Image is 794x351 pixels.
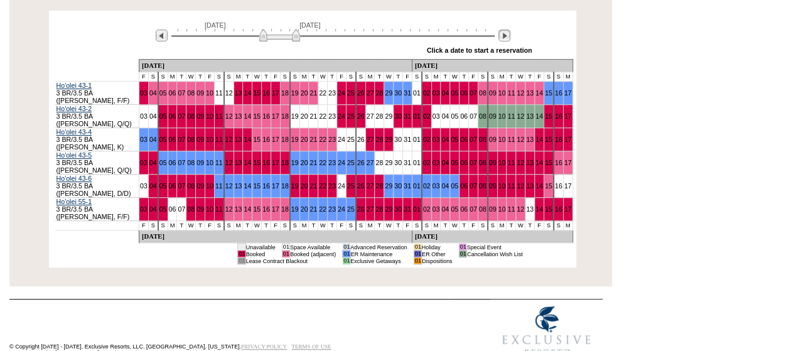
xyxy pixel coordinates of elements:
[460,205,468,213] a: 06
[149,205,157,213] a: 04
[564,159,572,166] a: 17
[206,89,213,97] a: 10
[432,89,440,97] a: 03
[564,136,572,143] a: 17
[564,89,572,97] a: 17
[441,205,449,213] a: 04
[338,136,345,143] a: 24
[140,136,148,143] a: 03
[357,136,365,143] a: 26
[159,89,167,97] a: 05
[169,205,176,213] a: 06
[423,159,431,166] a: 02
[498,112,506,120] a: 10
[460,89,468,97] a: 06
[206,136,213,143] a: 10
[555,136,562,143] a: 16
[526,89,534,97] a: 13
[291,112,299,120] a: 19
[555,182,562,190] a: 16
[385,89,392,97] a: 29
[319,159,326,166] a: 22
[187,136,195,143] a: 08
[205,21,226,29] span: [DATE]
[441,112,449,120] a: 04
[469,136,477,143] a: 07
[281,89,289,97] a: 18
[385,205,392,213] a: 29
[178,89,185,97] a: 07
[196,182,204,190] a: 09
[517,182,524,190] a: 12
[149,89,157,97] a: 04
[301,182,308,190] a: 20
[178,136,185,143] a: 07
[460,136,468,143] a: 06
[309,205,317,213] a: 21
[526,112,534,120] a: 13
[196,112,204,120] a: 09
[215,182,223,190] a: 11
[517,112,524,120] a: 12
[319,182,326,190] a: 22
[535,89,543,97] a: 14
[545,89,552,97] a: 15
[328,205,336,213] a: 23
[169,136,176,143] a: 06
[394,89,402,97] a: 30
[469,159,477,166] a: 07
[423,205,431,213] a: 02
[272,112,279,120] a: 17
[291,159,299,166] a: 19
[169,112,176,120] a: 06
[148,72,158,82] td: S
[235,182,242,190] a: 13
[56,128,92,136] a: Ho'olei 43-4
[535,112,543,120] a: 14
[367,112,374,120] a: 27
[347,159,355,166] a: 25
[56,82,92,89] a: Ho'olei 43-1
[498,159,506,166] a: 10
[385,182,392,190] a: 29
[413,182,421,190] a: 01
[253,182,260,190] a: 15
[140,89,148,97] a: 03
[469,112,477,120] a: 07
[375,89,383,97] a: 28
[413,136,421,143] a: 01
[262,136,270,143] a: 16
[319,112,326,120] a: 22
[319,89,326,97] a: 22
[196,159,204,166] a: 09
[526,159,534,166] a: 13
[423,89,431,97] a: 02
[262,182,270,190] a: 16
[140,182,148,190] a: 03
[432,136,440,143] a: 03
[309,182,317,190] a: 21
[309,159,317,166] a: 21
[451,205,458,213] a: 05
[291,89,299,97] a: 19
[469,182,477,190] a: 07
[367,182,374,190] a: 27
[244,136,251,143] a: 14
[244,182,251,190] a: 14
[479,205,486,213] a: 08
[309,136,317,143] a: 21
[281,159,289,166] a: 18
[526,182,534,190] a: 13
[479,136,486,143] a: 08
[535,182,543,190] a: 14
[253,112,260,120] a: 15
[413,159,421,166] a: 01
[489,136,496,143] a: 09
[423,112,431,120] a: 02
[489,205,496,213] a: 09
[385,159,392,166] a: 29
[301,159,308,166] a: 20
[149,112,157,120] a: 04
[253,205,260,213] a: 15
[545,136,552,143] a: 15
